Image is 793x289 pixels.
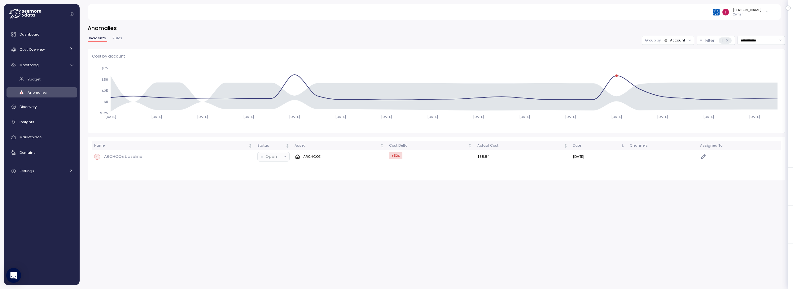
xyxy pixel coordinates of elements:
span: Monitoring [20,63,39,67]
tspan: $-25 [100,111,108,115]
a: Cost Overview [7,43,77,56]
tspan: [DATE] [749,114,760,119]
tspan: [DATE] [105,114,116,119]
div: Not sorted [248,144,252,148]
tspan: $75 [102,66,108,70]
div: Asset [295,143,379,149]
button: Open [258,152,289,161]
tspan: [DATE] [657,114,668,119]
td: $58.84 [475,150,571,163]
p: Owner [733,12,761,17]
tspan: [DATE] [289,114,300,119]
span: Budget [28,77,41,82]
span: Incidents [89,37,106,40]
div: Channels [630,143,695,149]
span: Discovery [20,104,37,109]
tspan: [DATE] [381,114,392,119]
div: Status [257,143,284,149]
th: Actual CostNot sorted [475,141,571,150]
tspan: [DATE] [243,114,254,119]
span: Domains [20,150,36,155]
a: Dashboard [7,28,77,41]
p: Cost by account [92,53,781,59]
span: Dashboard [20,32,40,37]
img: 68790ce639d2d68da1992664.PNG [713,9,720,15]
div: Name [94,143,247,149]
a: Settings [7,165,77,177]
tspan: $25 [102,88,108,93]
tspan: [DATE] [151,114,162,119]
p: 1 [721,37,723,44]
tspan: [DATE] [565,114,576,119]
div: Open Intercom Messenger [6,268,21,283]
tspan: [DATE] [611,114,622,119]
div: Date [573,143,619,149]
a: Anomalies [7,87,77,97]
a: Discovery [7,101,77,113]
div: Not sorted [380,144,384,148]
div: Actual Cost [477,143,563,149]
a: Budget [7,74,77,84]
div: Cost Delta [389,143,467,149]
div: Account [670,38,685,43]
a: Monitoring [7,59,77,71]
span: Anomalies [28,90,47,95]
tspan: $50 [102,77,108,81]
tspan: [DATE] [427,114,438,119]
p: ARCHCOE baseline [104,153,142,160]
tspan: [DATE] [335,114,346,119]
p: ARCHCOE [303,154,321,159]
h3: Anomalies [88,24,785,32]
button: Filter1 [697,36,735,45]
tspan: [DATE] [703,114,714,119]
th: NameNot sorted [92,141,255,150]
th: AssetNot sorted [292,141,387,150]
p: Filter [705,37,715,44]
p: Open [265,153,277,160]
tspan: $0 [104,100,108,104]
a: Domains [7,146,77,159]
div: Assigned To [700,143,778,149]
a: Marketplace [7,131,77,144]
span: Insights [20,119,34,124]
div: Not sorted [563,144,568,148]
tspan: [DATE] [519,114,530,119]
th: DateSorted descending [570,141,627,150]
span: Marketplace [20,135,42,140]
div: Not sorted [285,144,290,148]
div: Not sorted [468,144,472,148]
button: Collapse navigation [68,12,76,16]
span: Rules [112,37,122,40]
th: StatusNot sorted [255,141,292,150]
tspan: [DATE] [473,114,484,119]
span: Cost Overview [20,47,45,52]
th: Cost DeltaNot sorted [387,141,475,150]
a: Insights [7,116,77,128]
div: Sorted descending [620,144,625,148]
img: ACg8ocKLuhHFaZBJRg6H14Zm3JrTaqN1bnDy5ohLcNYWE-rfMITsOg=s96-c [722,9,729,15]
td: [DATE] [570,150,627,163]
span: Settings [20,169,34,174]
div: +52 $ [389,152,402,159]
tspan: [DATE] [197,114,208,119]
p: Group by: [645,38,661,43]
div: [PERSON_NAME] [733,7,761,12]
